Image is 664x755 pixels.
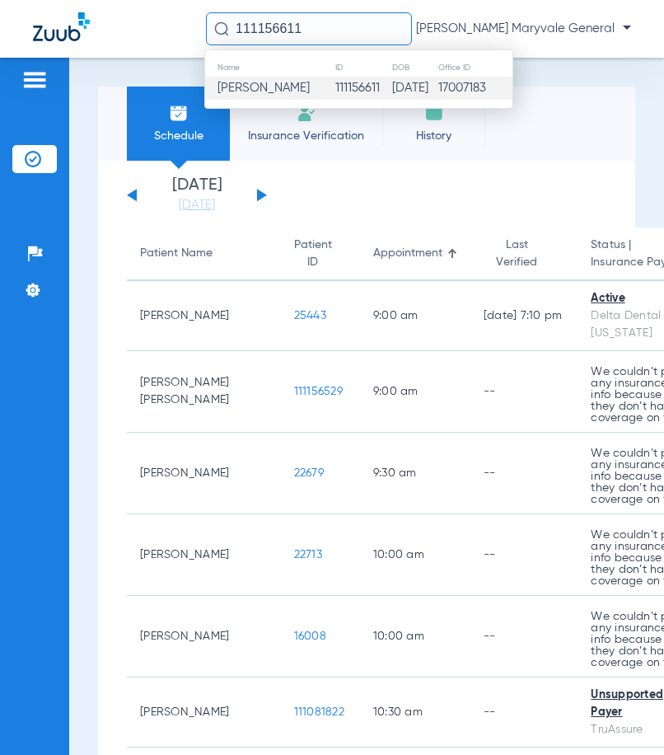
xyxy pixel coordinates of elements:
[294,386,343,397] span: 111156529
[395,128,473,144] span: History
[139,128,217,144] span: Schedule
[127,433,281,514] td: [PERSON_NAME]
[205,59,334,77] th: Name
[294,310,326,321] span: 25443
[127,678,281,748] td: [PERSON_NAME]
[33,12,90,41] img: Zuub Logo
[582,676,664,755] iframe: Chat Widget
[127,514,281,596] td: [PERSON_NAME]
[484,237,550,271] div: Last Verified
[294,706,344,718] span: 111081822
[437,77,512,100] td: 17007183
[360,514,470,596] td: 10:00 AM
[470,596,578,678] td: --
[214,21,229,36] img: Search Icon
[470,281,578,351] td: [DATE] 7:10 PM
[206,12,412,45] input: Search for patients
[127,281,281,351] td: [PERSON_NAME]
[334,77,391,100] td: 111156611
[21,70,48,90] img: hamburger-icon
[470,514,578,596] td: --
[294,631,326,642] span: 16008
[334,59,391,77] th: ID
[360,281,470,351] td: 9:00 AM
[470,678,578,748] td: --
[297,103,316,123] img: Manual Insurance Verification
[147,177,246,213] li: [DATE]
[127,596,281,678] td: [PERSON_NAME]
[470,351,578,433] td: --
[391,77,437,100] td: [DATE]
[416,21,631,37] span: [PERSON_NAME] Maryvale General
[140,245,268,262] div: Patient Name
[470,433,578,514] td: --
[373,245,442,262] div: Appointment
[127,351,281,433] td: [PERSON_NAME] [PERSON_NAME]
[424,103,444,123] img: History
[217,82,310,94] span: [PERSON_NAME]
[373,245,457,262] div: Appointment
[391,59,437,77] th: DOB
[360,351,470,433] td: 9:00 AM
[169,103,189,123] img: Schedule
[437,59,512,77] th: Office ID
[294,549,322,560] span: 22713
[360,678,470,748] td: 10:30 AM
[294,237,347,271] div: Patient ID
[140,245,213,262] div: Patient Name
[294,467,324,479] span: 22679
[360,433,470,514] td: 9:30 AM
[242,128,370,144] span: Insurance Verification
[360,596,470,678] td: 10:00 AM
[484,237,565,271] div: Last Verified
[147,197,246,213] a: [DATE]
[294,237,332,271] div: Patient ID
